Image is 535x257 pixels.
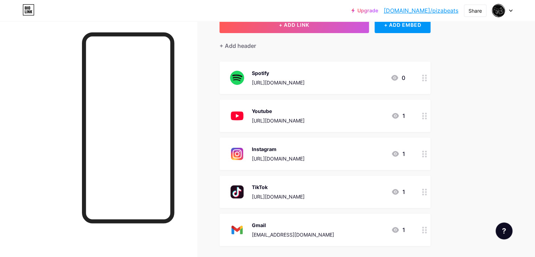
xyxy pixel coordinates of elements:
div: Instagram [252,145,305,153]
div: 1 [391,226,405,234]
div: [EMAIL_ADDRESS][DOMAIN_NAME] [252,231,334,238]
a: [DOMAIN_NAME]/pizabeats [384,6,458,15]
div: Share [469,7,482,14]
img: Youtube [228,107,246,125]
div: TikTok [252,183,305,191]
img: Spotify [228,69,246,87]
div: + Add header [219,42,256,50]
div: Gmail [252,221,334,229]
div: [URL][DOMAIN_NAME] [252,193,305,200]
div: 1 [391,112,405,120]
img: Instagram [228,145,246,163]
div: 0 [390,74,405,82]
img: pizabeats [492,4,505,17]
div: [URL][DOMAIN_NAME] [252,155,305,162]
div: Spotify [252,69,305,77]
img: TikTok [228,183,246,201]
div: 1 [391,150,405,158]
a: Upgrade [351,8,378,13]
div: + ADD EMBED [375,16,431,33]
div: Youtube [252,107,305,115]
div: 1 [391,188,405,196]
div: [URL][DOMAIN_NAME] [252,79,305,86]
span: + ADD LINK [279,22,309,28]
img: Gmail [228,221,246,239]
div: [URL][DOMAIN_NAME] [252,117,305,124]
button: + ADD LINK [219,16,369,33]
